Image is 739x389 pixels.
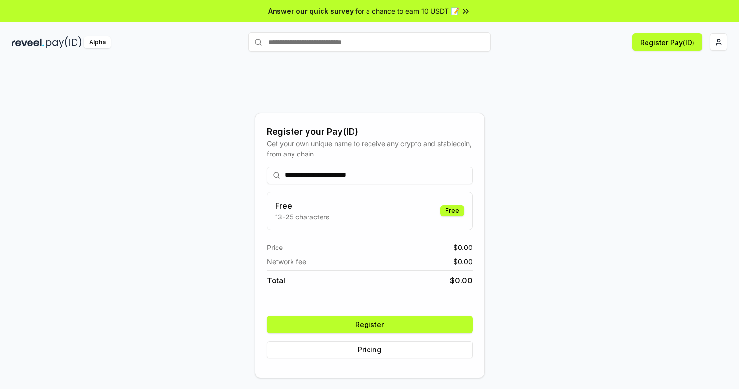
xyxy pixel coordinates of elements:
[632,33,702,51] button: Register Pay(ID)
[267,316,473,333] button: Register
[275,200,329,212] h3: Free
[267,125,473,139] div: Register your Pay(ID)
[453,256,473,266] span: $ 0.00
[268,6,354,16] span: Answer our quick survey
[267,341,473,358] button: Pricing
[450,275,473,286] span: $ 0.00
[46,36,82,48] img: pay_id
[355,6,459,16] span: for a chance to earn 10 USDT 📝
[12,36,44,48] img: reveel_dark
[275,212,329,222] p: 13-25 characters
[267,139,473,159] div: Get your own unique name to receive any crypto and stablecoin, from any chain
[84,36,111,48] div: Alpha
[267,256,306,266] span: Network fee
[453,242,473,252] span: $ 0.00
[267,275,285,286] span: Total
[267,242,283,252] span: Price
[440,205,464,216] div: Free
